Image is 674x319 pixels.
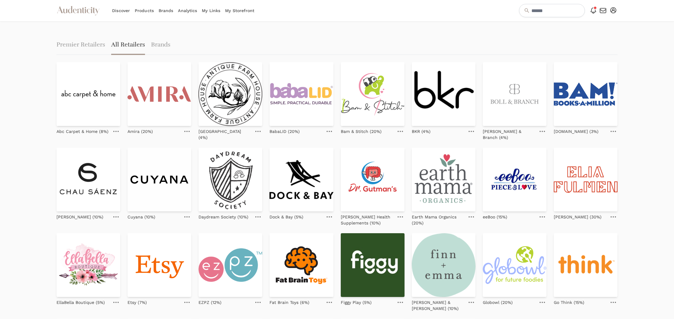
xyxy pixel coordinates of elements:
a: [PERSON_NAME] & Branch (4%) [483,126,536,140]
a: Cuyana (10%) [127,211,155,220]
a: Earth Mama Organics (20%) [412,211,465,226]
p: Daydream Society (10%) [198,214,248,220]
p: [PERSON_NAME] & Branch (4%) [483,128,536,140]
a: Dock & Bay (5%) [269,211,303,220]
img: Logo-FullTM-500x_17f65d78-1daf-4442-9980-f61d2c2d6980.png [341,62,405,126]
a: Brands [151,36,170,55]
img: Chau_Saenz_-_Google_Drive_1_360x.png [56,148,120,211]
img: bkr-logo-tall.png [412,62,476,126]
a: eeBoo (15%) [483,211,507,220]
a: [PERSON_NAME] (10%) [56,211,103,220]
a: Globowl (20%) [483,297,513,305]
img: soL4zDwaWNGr+06uUNo48iu44Mz9Eh5+AawB1dvaeDJm7w3RHrWK7zL997yIPJdZIM3OffDtRwcHBwcHBwcHBwcHBwcHBwcHB... [341,148,405,211]
img: ELLABELLA---logo_360x.png [56,233,120,297]
p: [DOMAIN_NAME] (3%) [554,128,598,134]
p: [PERSON_NAME] & [PERSON_NAME] (10%) [412,299,465,311]
a: Daydream Society (10%) [198,211,248,220]
img: afh_altlogo_2x.png [198,62,262,126]
p: Earth Mama Organics (20%) [412,214,465,226]
a: [PERSON_NAME] Health Supplements (10%) [341,211,394,226]
p: Go Think (15%) [554,299,584,305]
img: eeBoo-Piece-and-Love-1024-x-780.jpg [483,148,547,211]
a: Bam & Stitch (20%) [341,126,382,134]
p: Globowl (20%) [483,299,513,305]
p: Dock & Bay (5%) [269,214,303,220]
img: EarthMamaOrganics_Logo_may2022_2000x2000_transparent_110x@2x.png [412,148,476,211]
p: Cuyana (10%) [127,214,155,220]
a: [GEOGRAPHIC_DATA] (4%) [198,126,251,140]
img: Untitled_design_492460a8-f5f8-4f94-8b8a-0f99a14ccaa3_360x.png [269,62,333,126]
img: logo-new-export.jpg [198,148,262,211]
p: BKR (4%) [412,128,431,134]
p: [PERSON_NAME] Health Supplements (10%) [341,214,394,226]
p: [PERSON_NAME] (30%) [554,214,601,220]
img: 6343318d44f1dc106d85aa2d_etsy_logo_lg_rgb.png [127,233,191,297]
img: 8fbf97ce37b22a7307cf6ca2fbe0ecff.jpg [341,233,405,297]
img: globowl-logo_primary-color-tagline.png [483,233,547,297]
p: EllaBella Boutique (5%) [56,299,105,305]
p: Figgy Play (5%) [341,299,372,305]
p: eeBoo (15%) [483,214,507,220]
a: Abc Carpet & Home (8%) [56,126,108,134]
span: All Retailers [111,36,145,55]
a: Fat Brain Toys (6%) [269,297,309,305]
a: [PERSON_NAME] (30%) [554,211,601,220]
a: Premier Retailers [56,36,105,55]
a: [PERSON_NAME] & [PERSON_NAME] (10%) [412,297,465,311]
a: Amira (20%) [127,126,153,134]
img: D_B_Logo_Black_d2e51744-aecf-4a34-8450-6019a2724521_100x@2x.png [269,148,333,211]
img: 21hqalfa_400x400.jpg [127,148,191,211]
p: Abc Carpet & Home (8%) [56,128,108,134]
a: BKR (4%) [412,126,431,134]
img: abc-carpet-home.jpg [56,62,120,126]
p: Bam & Stitch (20%) [341,128,382,134]
p: Amira (20%) [127,128,153,134]
img: 6347814845aea555ebaf772d_EliaFulmen-Logo-Stacked.png [554,148,618,211]
img: 6513fd0ef811d17b681fa2b8_Amira_Logo.svg [127,62,191,126]
p: Fat Brain Toys (6%) [269,299,309,305]
p: Etsy (7%) [127,299,147,305]
p: BabaLID (20%) [269,128,300,134]
a: [DOMAIN_NAME] (3%) [554,126,598,134]
a: Figgy Play (5%) [341,297,372,305]
a: EZPZ (12%) [198,297,221,305]
img: 0f1e06e1f8465b8b932a99f04cc17420.w400.h400.jpg [269,233,333,297]
img: ezpz-logo_20cc55df-5e65-4aad-970e-4bb41ff2f715_300x@2x.png [198,233,262,297]
img: Boll_%26_Branch_monogram_stone_wordmark.jpg [483,62,547,126]
img: images [554,62,618,126]
a: EllaBella Boutique (5%) [56,297,105,305]
p: [PERSON_NAME] (10%) [56,214,103,220]
a: BabaLID (20%) [269,126,300,134]
p: [GEOGRAPHIC_DATA] (4%) [198,128,251,140]
a: Etsy (7%) [127,297,147,305]
p: EZPZ (12%) [198,299,221,305]
a: Go Think (15%) [554,297,584,305]
img: Group_148_c482bd65-53ad-4d5c-85a1-751704f0b46a_350x.png [412,233,476,297]
img: gothink-logo.png [554,233,618,297]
